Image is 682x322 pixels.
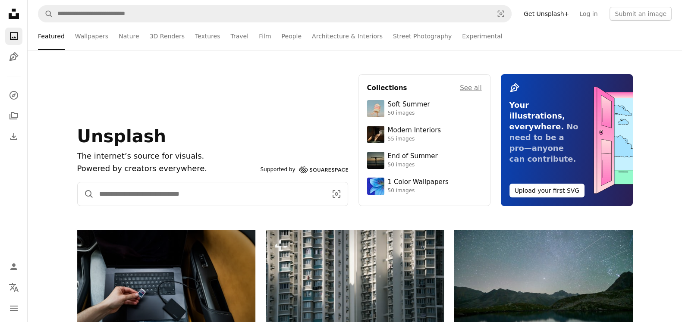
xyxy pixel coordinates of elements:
a: Collections [5,107,22,125]
img: premium_photo-1754398386796-ea3dec2a6302 [367,152,384,169]
button: Language [5,279,22,296]
a: Starry night sky over a calm mountain lake [454,285,632,293]
a: Log in [574,7,603,21]
button: Visual search [490,6,511,22]
div: Modern Interiors [388,126,441,135]
a: Street Photography [393,22,452,50]
a: Textures [195,22,220,50]
div: End of Summer [388,152,438,161]
form: Find visuals sitewide [38,5,512,22]
a: Film [259,22,271,50]
a: Supported by [261,165,348,175]
a: People [282,22,302,50]
button: Submit an image [610,7,672,21]
a: 1 Color Wallpapers50 images [367,178,482,195]
img: premium_photo-1688045582333-c8b6961773e0 [367,178,384,195]
a: Home — Unsplash [5,5,22,24]
a: Tall apartment buildings with many windows and balconies. [266,284,444,291]
button: Menu [5,300,22,317]
img: premium_photo-1747189286942-bc91257a2e39 [367,126,384,143]
form: Find visuals sitewide [77,182,348,206]
span: Unsplash [77,126,166,146]
span: Your illustrations, everywhere. [509,100,565,131]
a: Travel [230,22,248,50]
h1: The internet’s source for visuals. [77,150,257,163]
a: Modern Interiors55 images [367,126,482,143]
a: Download History [5,128,22,145]
a: Experimental [462,22,502,50]
button: Search Unsplash [38,6,53,22]
a: Explore [5,87,22,104]
a: Photos [5,28,22,45]
a: Wallpapers [75,22,108,50]
a: End of Summer50 images [367,152,482,169]
div: 55 images [388,136,441,143]
button: Visual search [325,182,348,206]
span: No need to be a pro—anyone can contribute. [509,122,578,163]
h4: Collections [367,83,407,93]
p: Powered by creators everywhere. [77,163,257,175]
button: Upload your first SVG [509,184,585,197]
a: Nature [119,22,139,50]
button: Search Unsplash [78,182,94,206]
div: 1 Color Wallpapers [388,178,449,187]
a: Soft Summer50 images [367,100,482,117]
div: Soft Summer [388,100,430,109]
a: Architecture & Interiors [312,22,383,50]
a: Illustrations [5,48,22,66]
img: premium_photo-1749544311043-3a6a0c8d54af [367,100,384,117]
a: See all [460,83,481,93]
div: 50 images [388,110,430,117]
a: Person inserting sd card into laptop in car [77,285,255,293]
a: Log in / Sign up [5,258,22,275]
div: 50 images [388,188,449,194]
a: Get Unsplash+ [519,7,574,21]
div: 50 images [388,162,438,169]
a: 3D Renders [150,22,185,50]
